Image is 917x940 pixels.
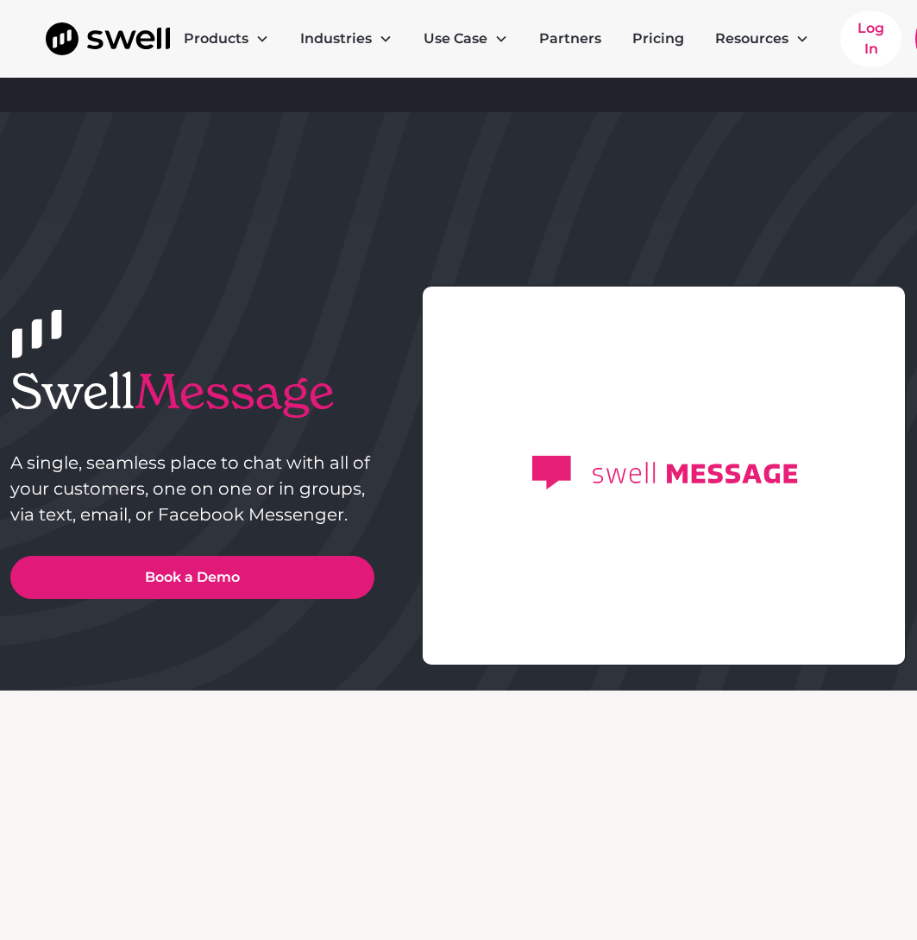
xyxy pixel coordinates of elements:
span: Message [135,361,335,422]
div: Use Case [424,28,487,49]
a: home [46,22,170,55]
a: Book a Demo [10,556,374,599]
a: Partners [525,22,615,56]
div: Industries [300,28,372,49]
div: Industries [286,22,406,56]
div: Use Case [410,22,522,56]
div: Products [170,22,283,56]
h1: Swell [10,363,374,420]
p: A single, seamless place to chat with all of your customers, one on one or in groups, via text, e... [10,450,374,527]
div: Resources [715,28,788,49]
a: Pricing [619,22,698,56]
a: Log In [840,11,901,66]
div: Resources [701,22,823,56]
div: Products [184,28,248,49]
